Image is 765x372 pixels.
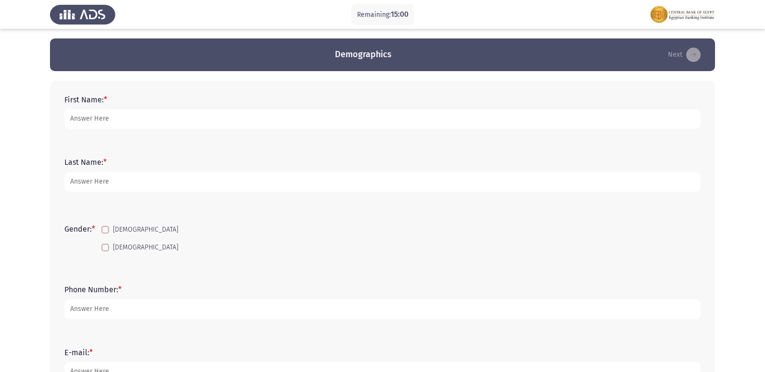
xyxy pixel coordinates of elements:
[64,348,93,357] label: E-mail:
[391,10,408,19] span: 15:00
[64,285,122,294] label: Phone Number:
[64,299,701,319] input: add answer text
[64,95,107,104] label: First Name:
[650,1,715,28] img: Assessment logo of EBI Analytical Thinking FOCUS Assessment EN
[50,1,115,28] img: Assess Talent Management logo
[665,47,703,62] button: load next page
[113,242,178,253] span: [DEMOGRAPHIC_DATA]
[357,9,408,21] p: Remaining:
[64,172,701,192] input: add answer text
[64,158,107,167] label: Last Name:
[113,224,178,236] span: [DEMOGRAPHIC_DATA]
[64,109,701,129] input: add answer text
[335,49,392,61] h3: Demographics
[64,224,95,234] label: Gender:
